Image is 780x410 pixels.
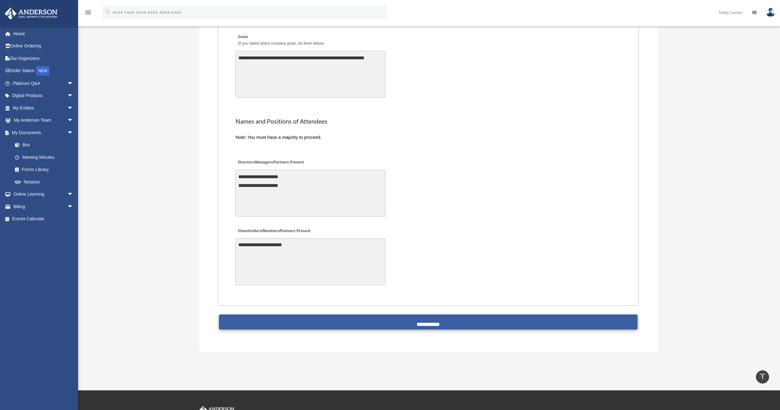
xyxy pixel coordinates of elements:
i: menu [84,9,92,16]
a: Order StatusNEW [4,65,83,77]
a: Box [9,139,83,151]
span: (If you talked about company goals, list them below) [238,41,324,46]
span: Note: You must have a majority to proceed. [236,135,321,140]
h2: Names and Positions of Attendees [236,117,621,126]
a: Digital Productsarrow_drop_down [4,90,83,102]
label: Directors/Managers/Partners Present [236,159,306,167]
img: User Pic [766,8,775,17]
i: vertical_align_top [759,373,766,380]
a: vertical_align_top [756,370,769,383]
span: arrow_drop_down [67,90,80,102]
a: menu [84,11,92,16]
a: My Entitiesarrow_drop_down [4,102,83,114]
span: arrow_drop_down [67,77,80,90]
span: arrow_drop_down [67,188,80,201]
a: Platinum Q&Aarrow_drop_down [4,77,83,90]
div: NEW [36,66,50,76]
span: arrow_drop_down [67,114,80,127]
a: Tax Organizers [4,52,83,65]
a: Online Learningarrow_drop_down [4,188,83,201]
a: Notarize [9,176,83,188]
a: Forms Library [9,164,83,176]
a: My Anderson Teamarrow_drop_down [4,114,83,127]
i: search [104,8,111,15]
span: arrow_drop_down [67,126,80,139]
label: Goals [236,33,325,48]
a: Online Ordering [4,40,83,52]
a: My Documentsarrow_drop_down [4,126,83,139]
a: Events Calendar [4,213,83,225]
img: Anderson Advisors Platinum Portal [3,7,59,20]
span: arrow_drop_down [67,102,80,115]
label: Shareholders/Members/Partners Present [236,227,312,236]
a: Meeting Minutes [9,151,80,164]
span: arrow_drop_down [67,200,80,213]
a: Home [4,27,83,40]
a: Billingarrow_drop_down [4,200,83,213]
